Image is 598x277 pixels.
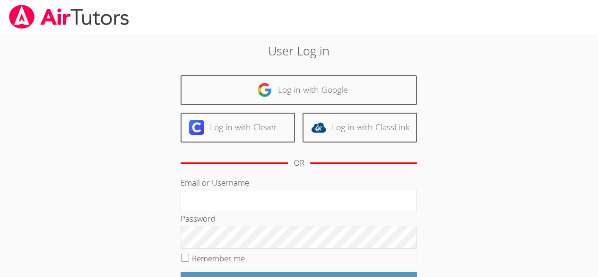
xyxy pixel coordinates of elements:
[181,213,216,224] label: Password
[181,75,417,105] a: Log in with Google
[311,120,326,135] img: classlink-logo-d6bb404cc1216ec64c9a2012d9dc4662098be43eaf13dc465df04b49fa7ab582.svg
[257,82,272,98] img: google-logo-50288ca7cdecda66e5e0955fdab243c47b7ad437acaf1139b6f446037453330a.svg
[294,156,304,170] div: OR
[181,177,249,188] label: Email or Username
[303,113,417,143] a: Log in with ClassLink
[8,5,130,29] img: airtutors_banner-c4298cdbf04f3fff15de1276eac7730deb9818008684d7c2e4769d2f7ddbe033.png
[192,253,245,264] label: Remember me
[189,120,204,135] img: clever-logo-6eab21bc6e7a338710f1a6ff85c0baf02591cd810cc4098c63d3a4b26e2feb20.svg
[181,113,295,143] a: Log in with Clever
[138,42,460,60] h2: User Log in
